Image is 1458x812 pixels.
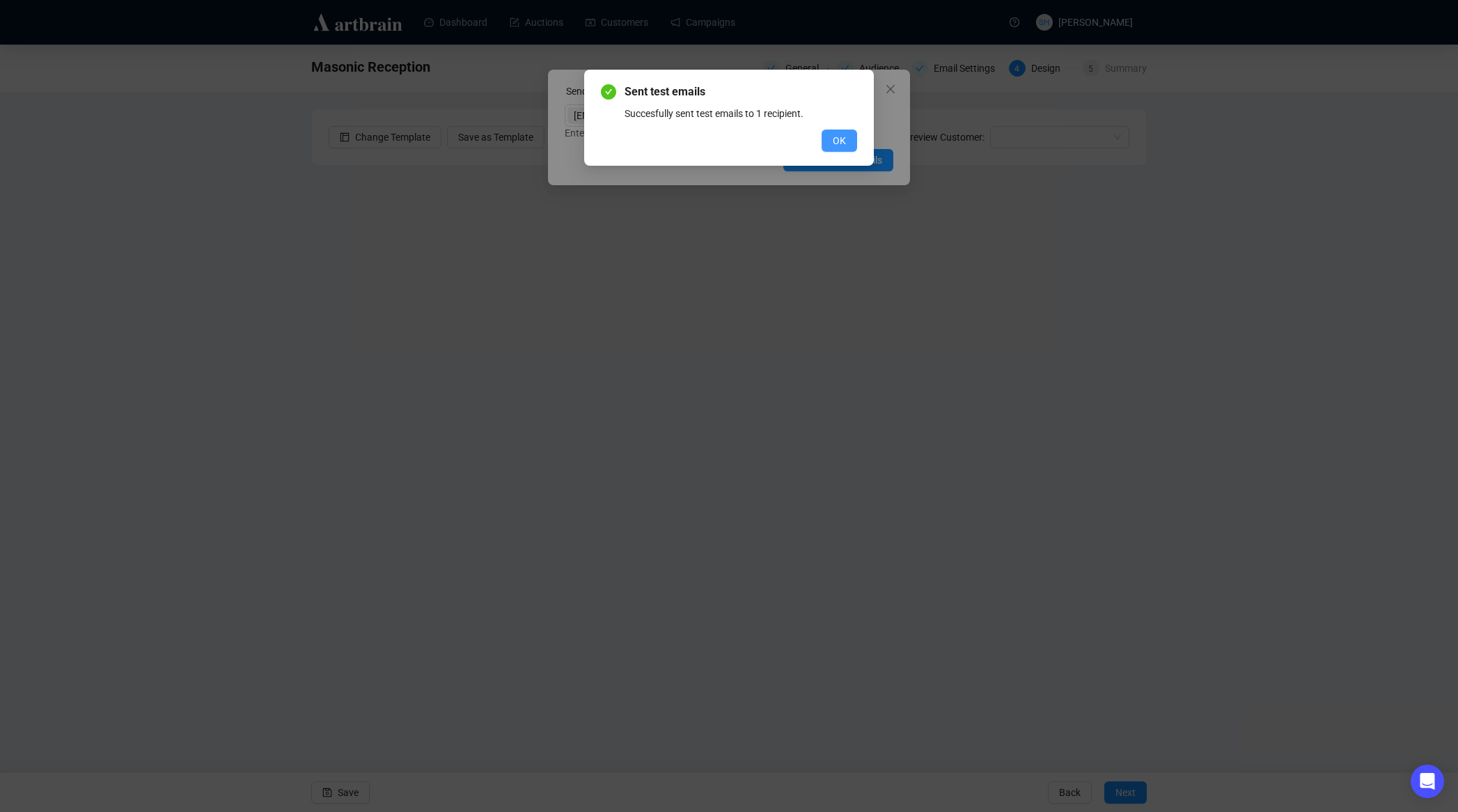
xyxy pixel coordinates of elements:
[625,84,857,100] span: Sent test emails
[601,84,616,100] span: check-circle
[1411,765,1444,798] div: Open Intercom Messenger
[625,106,857,121] div: Succesfully sent test emails to 1 recipient.
[833,133,846,148] span: OK
[822,130,857,152] button: OK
